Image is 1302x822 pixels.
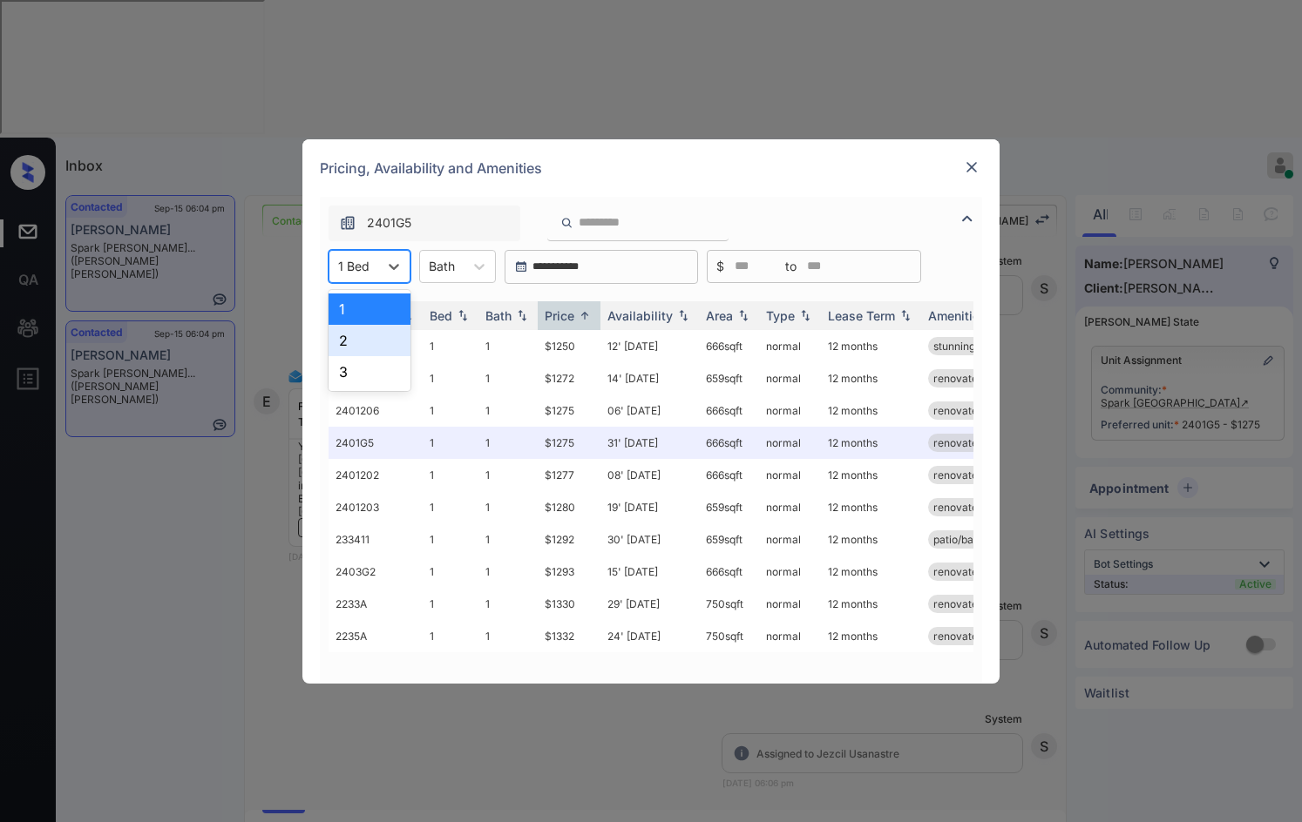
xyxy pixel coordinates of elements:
[933,597,984,610] span: renovated
[699,523,759,556] td: 659 sqft
[600,523,699,556] td: 30' [DATE]
[699,427,759,459] td: 666 sqft
[821,362,921,394] td: 12 months
[933,630,984,643] span: renovated
[759,491,821,523] td: normal
[759,459,821,491] td: normal
[329,293,410,325] div: 1
[759,330,821,362] td: normal
[600,491,699,523] td: 19' [DATE]
[538,394,600,427] td: $1275
[821,459,921,491] td: 12 months
[478,523,538,556] td: 1
[600,588,699,620] td: 29' [DATE]
[821,556,921,588] td: 12 months
[600,362,699,394] td: 14' [DATE]
[828,308,895,323] div: Lease Term
[699,620,759,652] td: 750 sqft
[699,491,759,523] td: 659 sqft
[821,330,921,362] td: 12 months
[600,394,699,427] td: 06' [DATE]
[785,257,797,276] span: to
[759,523,821,556] td: normal
[821,620,921,652] td: 12 months
[957,208,978,229] img: icon-zuma
[699,362,759,394] td: 659 sqft
[423,330,478,362] td: 1
[600,459,699,491] td: 08' [DATE]
[933,436,984,449] span: renovated
[454,309,471,321] img: sorting
[821,394,921,427] td: 12 months
[600,330,699,362] td: 12' [DATE]
[600,556,699,588] td: 15' [DATE]
[821,427,921,459] td: 12 months
[329,427,423,459] td: 2401G5
[538,459,600,491] td: $1277
[423,459,478,491] td: 1
[699,330,759,362] td: 666 sqft
[766,308,795,323] div: Type
[329,394,423,427] td: 2401206
[933,565,984,578] span: renovated
[759,427,821,459] td: normal
[423,491,478,523] td: 1
[699,394,759,427] td: 666 sqft
[478,620,538,652] td: 1
[329,459,423,491] td: 2401202
[576,309,593,322] img: sorting
[933,372,984,385] span: renovated
[367,213,411,232] span: 2401G5
[675,309,692,321] img: sorting
[538,620,600,652] td: $1332
[928,308,987,323] div: Amenities
[538,588,600,620] td: $1330
[545,308,574,323] div: Price
[933,340,1018,353] span: stunning views*...
[538,523,600,556] td: $1292
[600,620,699,652] td: 24' [DATE]
[538,330,600,362] td: $1250
[329,588,423,620] td: 2233A
[933,501,984,514] span: renovated
[933,468,984,482] span: renovated
[759,362,821,394] td: normal
[478,394,538,427] td: 1
[538,362,600,394] td: $1272
[735,309,752,321] img: sorting
[963,158,980,176] img: close
[699,556,759,588] td: 666 sqft
[821,588,921,620] td: 12 months
[430,308,452,323] div: Bed
[699,459,759,491] td: 666 sqft
[513,309,531,321] img: sorting
[423,427,478,459] td: 1
[759,620,821,652] td: normal
[478,588,538,620] td: 1
[538,427,600,459] td: $1275
[478,459,538,491] td: 1
[897,309,914,321] img: sorting
[302,139,1000,197] div: Pricing, Availability and Amenities
[600,427,699,459] td: 31' [DATE]
[538,491,600,523] td: $1280
[329,325,410,356] div: 2
[423,362,478,394] td: 1
[339,214,356,232] img: icon-zuma
[423,556,478,588] td: 1
[423,523,478,556] td: 1
[933,404,984,417] span: renovated
[759,588,821,620] td: normal
[329,356,410,387] div: 3
[699,588,759,620] td: 750 sqft
[423,394,478,427] td: 1
[329,556,423,588] td: 2403G2
[821,523,921,556] td: 12 months
[485,308,512,323] div: Bath
[538,556,600,588] td: $1293
[821,491,921,523] td: 12 months
[423,588,478,620] td: 1
[706,308,733,323] div: Area
[607,308,673,323] div: Availability
[797,309,814,321] img: sorting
